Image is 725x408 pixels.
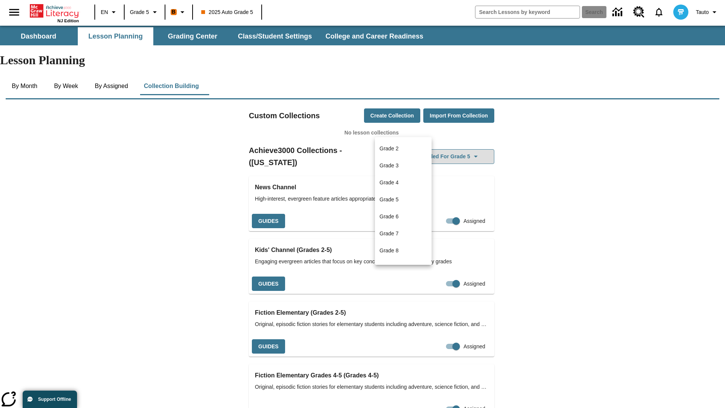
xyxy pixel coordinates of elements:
[379,179,399,187] p: Grade 4
[379,145,399,153] p: Grade 2
[379,247,399,255] p: Grade 8
[379,264,399,272] p: Grade 9
[379,213,399,221] p: Grade 6
[379,196,399,204] p: Grade 5
[379,162,399,170] p: Grade 3
[379,230,399,238] p: Grade 7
